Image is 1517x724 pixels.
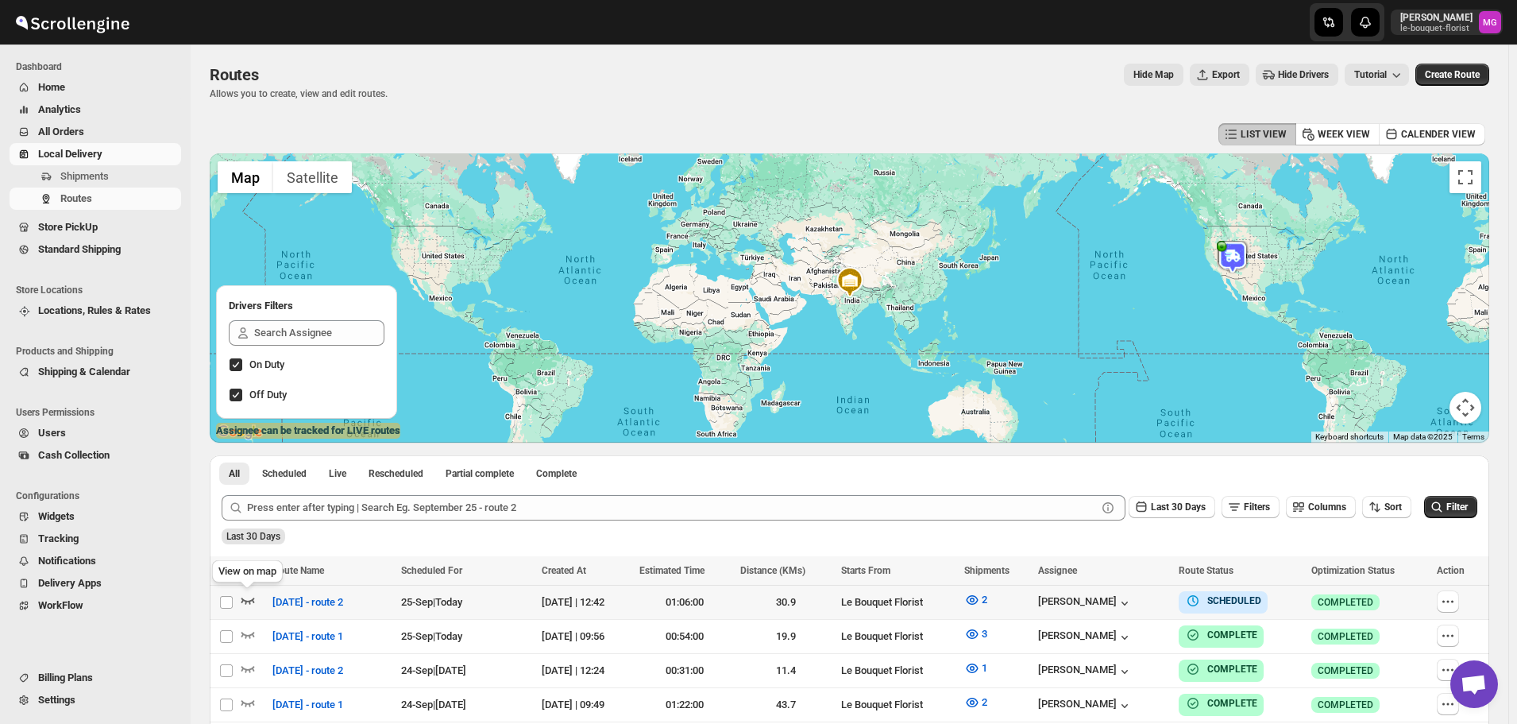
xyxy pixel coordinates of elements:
button: Map action label [1124,64,1183,86]
span: Shipping & Calendar [38,366,130,377]
button: [PERSON_NAME] [1038,698,1133,714]
button: Hide Drivers [1256,64,1338,86]
span: Rescheduled [369,467,423,480]
div: [DATE] | 09:49 [542,697,630,713]
span: 25-Sep | Today [401,596,462,608]
span: 3 [982,628,987,640]
span: Partial complete [446,467,514,480]
span: Users [38,427,66,439]
span: [DATE] - route 2 [272,663,343,679]
div: 11.4 [740,663,832,679]
button: Analytics [10,99,181,121]
span: Settings [38,694,75,706]
button: [DATE] - route 2 [263,590,353,615]
button: Sort [1362,496,1411,518]
button: Filters [1222,496,1280,518]
span: Analytics [38,103,81,115]
span: Products and Shipping [16,345,183,358]
button: LIST VIEW [1218,123,1296,145]
button: WEEK VIEW [1295,123,1380,145]
span: Action [1437,565,1465,576]
span: Shipments [964,565,1009,576]
text: MG [1483,17,1497,28]
div: Le Bouquet Florist [841,663,955,679]
b: COMPLETE [1207,629,1257,641]
a: Open this area in Google Maps (opens a new window) [214,422,266,443]
span: Create Route [1425,68,1480,81]
span: CALENDER VIEW [1401,128,1476,141]
div: 00:31:00 [639,663,731,679]
span: All Orders [38,126,84,137]
span: 24-Sep | [DATE] [401,699,466,710]
button: Show street map [218,161,273,193]
div: 43.7 [740,697,832,713]
button: Delivery Apps [10,572,181,594]
button: 2 [955,690,997,715]
button: [PERSON_NAME] [1038,629,1133,645]
button: Shipping & Calendar [10,361,181,383]
b: COMPLETE [1207,664,1257,675]
button: Last 30 Days [1129,496,1215,518]
span: Store Locations [16,284,183,296]
span: Complete [536,467,577,480]
button: Tracking [10,528,181,550]
div: 01:22:00 [639,697,731,713]
span: 24-Sep | [DATE] [401,664,466,676]
span: Melody Gluth [1479,11,1501,33]
div: [PERSON_NAME] [1038,595,1133,611]
span: Shipments [60,170,109,182]
span: Columns [1308,501,1346,513]
span: 2 [982,696,987,708]
button: WorkFlow [10,594,181,617]
div: Le Bouquet Florist [841,629,955,645]
button: Users [10,422,181,444]
span: Last 30 Days [1151,501,1206,513]
span: Route Status [1179,565,1233,576]
span: On Duty [249,358,284,370]
button: All Orders [10,121,181,143]
span: Estimated Time [639,565,704,576]
b: SCHEDULED [1207,595,1261,606]
p: le-bouquet-florist [1400,24,1473,33]
span: Distance (KMs) [740,565,805,576]
span: [DATE] - route 2 [272,594,343,610]
button: 1 [955,656,997,681]
span: Created At [542,565,586,576]
span: 1 [982,662,987,674]
button: Tutorial [1345,64,1409,86]
button: [DATE] - route 1 [263,692,353,718]
span: Local Delivery [38,148,102,160]
span: Dashboard [16,60,183,73]
button: Settings [10,689,181,711]
input: Press enter after typing | Search Eg. September 25 - route 2 [247,495,1097,521]
span: Widgets [38,510,75,522]
button: Locations, Rules & Rates [10,300,181,322]
button: COMPLETE [1185,627,1257,643]
button: Notifications [10,550,181,572]
span: All [229,467,240,480]
button: Export [1190,64,1249,86]
div: [DATE] | 12:42 [542,594,630,610]
span: Notifications [38,555,96,567]
button: Columns [1286,496,1356,518]
span: Tutorial [1354,69,1387,80]
img: ScrollEngine [13,2,132,42]
span: Filter [1446,501,1468,513]
span: Export [1212,68,1240,81]
div: [DATE] | 12:24 [542,663,630,679]
span: COMPLETED [1318,630,1373,643]
span: Cash Collection [38,449,110,461]
div: [DATE] | 09:56 [542,629,630,645]
button: [PERSON_NAME] [1038,664,1133,679]
button: CALENDER VIEW [1379,123,1485,145]
button: Filter [1424,496,1477,518]
button: [DATE] - route 2 [263,658,353,683]
p: Allows you to create, view and edit routes. [210,87,388,100]
span: Tracking [38,532,79,544]
button: Show satellite imagery [273,161,352,193]
span: Users Permissions [16,406,183,419]
span: Routes [210,65,259,84]
button: COMPLETE [1185,695,1257,711]
button: [DATE] - route 1 [263,624,353,649]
